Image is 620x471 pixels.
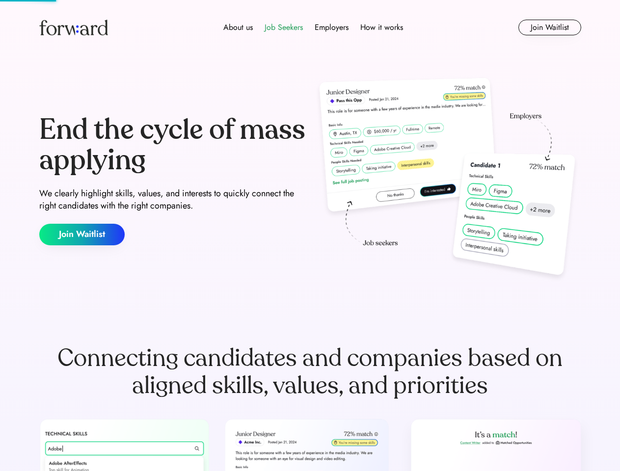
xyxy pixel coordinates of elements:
[39,115,306,175] div: End the cycle of mass applying
[265,22,303,33] div: Job Seekers
[39,20,108,35] img: Forward logo
[360,22,403,33] div: How it works
[315,22,349,33] div: Employers
[39,224,125,245] button: Join Waitlist
[39,344,581,399] div: Connecting candidates and companies based on aligned skills, values, and priorities
[39,187,306,212] div: We clearly highlight skills, values, and interests to quickly connect the right candidates with t...
[518,20,581,35] button: Join Waitlist
[314,75,581,286] img: hero-image.png
[223,22,253,33] div: About us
